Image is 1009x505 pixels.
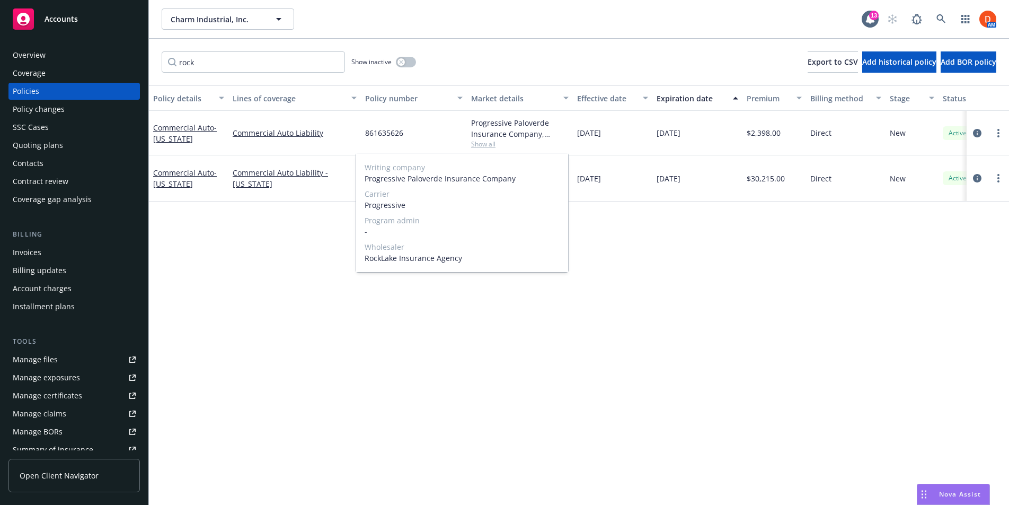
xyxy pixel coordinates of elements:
[943,93,1007,104] div: Status
[742,85,806,111] button: Premium
[8,441,140,458] a: Summary of insurance
[577,93,636,104] div: Effective date
[890,127,906,138] span: New
[8,423,140,440] a: Manage BORs
[8,155,140,172] a: Contacts
[162,51,345,73] input: Filter by keyword...
[577,173,601,184] span: [DATE]
[890,93,923,104] div: Stage
[8,4,140,34] a: Accounts
[13,441,93,458] div: Summary of insurance
[471,117,569,140] div: Progressive Paloverde Insurance Company, Progressive, RockLake Insurance Agency
[8,298,140,315] a: Installment plans
[8,137,140,154] a: Quoting plans
[365,127,403,138] span: 861635626
[471,93,557,104] div: Market details
[808,51,858,73] button: Export to CSV
[13,262,66,279] div: Billing updates
[931,8,952,30] a: Search
[992,172,1005,185] a: more
[882,8,903,30] a: Start snowing
[862,51,936,73] button: Add historical policy
[657,93,727,104] div: Expiration date
[808,57,858,67] span: Export to CSV
[8,369,140,386] a: Manage exposures
[149,85,228,111] button: Policy details
[747,173,785,184] span: $30,215.00
[573,85,652,111] button: Effective date
[365,215,560,226] span: Program admin
[365,173,560,184] span: Progressive Paloverde Insurance Company
[162,8,294,30] button: Charm Industrial, Inc.
[917,484,990,505] button: Nova Assist
[153,123,217,144] span: - [US_STATE]
[657,127,680,138] span: [DATE]
[8,351,140,368] a: Manage files
[13,423,63,440] div: Manage BORs
[747,93,790,104] div: Premium
[8,336,140,347] div: Tools
[992,127,1005,140] a: more
[13,405,66,422] div: Manage claims
[806,85,886,111] button: Billing method
[365,93,451,104] div: Policy number
[947,173,968,183] span: Active
[8,47,140,64] a: Overview
[939,490,981,499] span: Nova Assist
[13,83,39,100] div: Policies
[979,11,996,28] img: photo
[8,387,140,404] a: Manage certificates
[8,244,140,261] a: Invoices
[365,241,560,252] span: Wholesaler
[13,47,46,64] div: Overview
[955,8,976,30] a: Switch app
[171,14,262,25] span: Charm Industrial, Inc.
[20,470,99,481] span: Open Client Navigator
[365,162,560,173] span: Writing company
[8,191,140,208] a: Coverage gap analysis
[233,93,345,104] div: Lines of coverage
[8,173,140,190] a: Contract review
[13,101,65,118] div: Policy changes
[365,252,560,264] span: RockLake Insurance Agency
[971,127,984,140] a: circleInformation
[13,244,41,261] div: Invoices
[810,173,831,184] span: Direct
[862,57,936,67] span: Add historical policy
[45,15,78,23] span: Accounts
[471,140,569,149] span: Show all
[906,8,927,30] a: Report a Bug
[467,85,573,111] button: Market details
[365,199,560,211] span: Progressive
[13,191,92,208] div: Coverage gap analysis
[8,65,140,82] a: Coverage
[869,11,879,20] div: 13
[13,137,63,154] div: Quoting plans
[947,128,968,138] span: Active
[941,57,996,67] span: Add BOR policy
[13,173,68,190] div: Contract review
[8,101,140,118] a: Policy changes
[13,155,43,172] div: Contacts
[747,127,781,138] span: $2,398.00
[941,51,996,73] button: Add BOR policy
[365,226,560,237] span: -
[13,65,46,82] div: Coverage
[917,484,931,504] div: Drag to move
[971,172,984,185] a: circleInformation
[351,57,392,66] span: Show inactive
[13,298,75,315] div: Installment plans
[13,280,72,297] div: Account charges
[153,168,217,189] span: - [US_STATE]
[233,127,357,138] a: Commercial Auto Liability
[13,387,82,404] div: Manage certificates
[577,127,601,138] span: [DATE]
[361,85,467,111] button: Policy number
[8,229,140,240] div: Billing
[8,83,140,100] a: Policies
[8,262,140,279] a: Billing updates
[886,85,939,111] button: Stage
[13,369,80,386] div: Manage exposures
[8,119,140,136] a: SSC Cases
[657,173,680,184] span: [DATE]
